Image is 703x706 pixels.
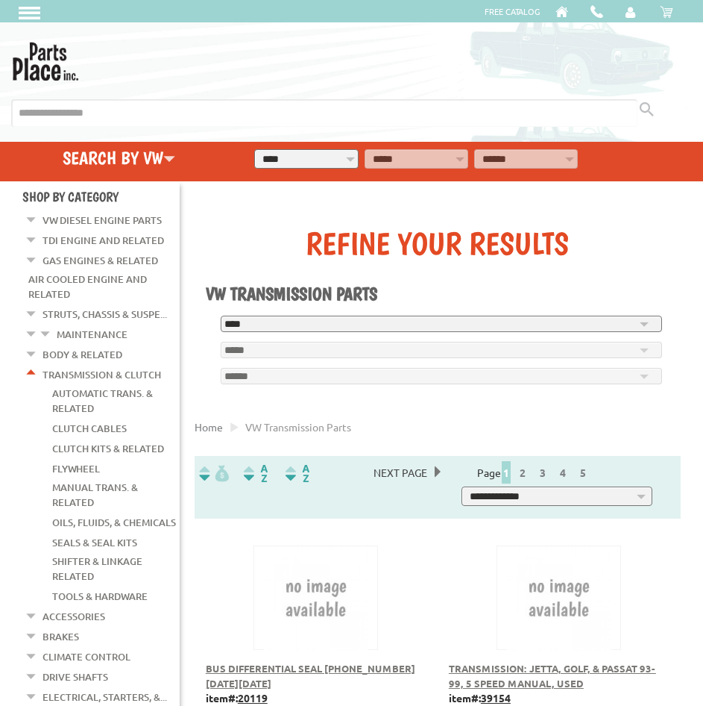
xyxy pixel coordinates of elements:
a: Bus Differential Seal [PHONE_NUMBER][DATE][DATE] [206,662,415,690]
a: Manual Trans. & Related [52,478,138,512]
a: 5 [576,466,590,479]
a: Drive Shafts [42,667,108,687]
img: Sort by Headline [241,465,271,482]
a: Gas Engines & Related [42,251,158,270]
a: VW Diesel Engine Parts [42,210,162,230]
h1: VW Transmission Parts [206,283,669,304]
h4: Search by VW [3,147,234,169]
a: Seals & Seal Kits [52,533,137,552]
div: Page [467,461,602,484]
a: Clutch Kits & Related [52,439,164,458]
img: filterpricelow.svg [199,465,229,482]
a: Flywheel [52,459,100,478]
a: Body & Related [42,345,122,364]
b: item#: [449,691,511,705]
a: Automatic Trans. & Related [52,384,153,418]
b: item#: [206,691,268,705]
a: Accessories [42,607,105,626]
span: Next Page [366,461,435,484]
a: 4 [556,466,570,479]
a: 3 [536,466,549,479]
a: 2 [516,466,529,479]
h4: Shop By Category [22,189,180,204]
a: Transmission: Jetta, Golf, & Passat 93-99, 5 Speed Manual, Used [449,662,656,690]
a: Struts, Chassis & Suspe... [42,304,167,324]
a: Transmission & Clutch [42,365,161,384]
img: Sort by Sales Rank [283,465,312,482]
u: 20119 [238,691,268,705]
a: Clutch Cables [52,419,127,438]
a: TDI Engine and Related [42,231,164,250]
a: Next Page [366,466,435,479]
span: VW transmission parts [245,420,351,434]
div: Refine Your Results [206,225,669,262]
a: Maintenance [57,325,127,344]
a: Tools & Hardware [52,587,148,606]
a: Climate Control [42,647,130,666]
a: Brakes [42,627,79,646]
a: Shifter & Linkage Related [52,552,142,586]
a: Oils, Fluids, & Chemicals [52,513,176,532]
u: 39154 [481,691,511,705]
a: Air Cooled Engine and Related [28,269,147,304]
span: 1 [502,461,511,484]
a: Home [195,420,223,434]
img: Parts Place Inc! [11,37,80,81]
